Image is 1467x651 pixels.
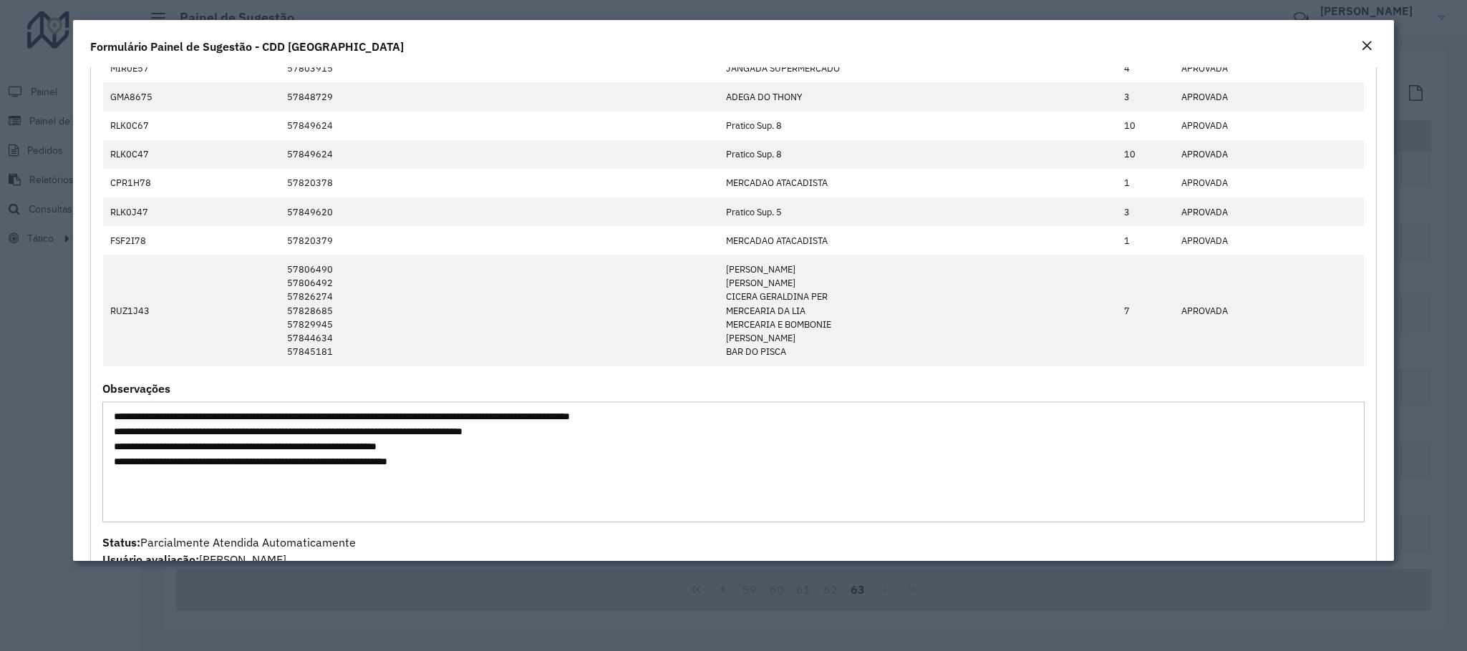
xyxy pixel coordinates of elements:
[719,54,1117,82] td: JANGADA SUPERMERCADO
[719,226,1117,255] td: MERCADAO ATACADISTA
[103,197,280,226] td: RLK0J47
[103,82,280,111] td: GMA8675
[719,169,1117,197] td: MERCADAO ATACADISTA
[1173,54,1364,82] td: APROVADA
[1173,255,1364,366] td: APROVADA
[280,169,719,197] td: 57820378
[719,82,1117,111] td: ADEGA DO THONY
[1116,255,1173,366] td: 7
[1173,226,1364,255] td: APROVADA
[280,112,719,140] td: 57849624
[280,54,719,82] td: 57803915
[1116,82,1173,111] td: 3
[1173,112,1364,140] td: APROVADA
[1116,169,1173,197] td: 1
[1361,40,1372,52] em: Fechar
[719,140,1117,169] td: Pratico Sup. 8
[103,140,280,169] td: RLK0C47
[280,82,719,111] td: 57848729
[1116,226,1173,255] td: 1
[280,140,719,169] td: 57849624
[102,380,170,397] label: Observações
[103,112,280,140] td: RLK0C67
[1173,197,1364,226] td: APROVADA
[102,552,199,567] strong: Usuário avaliação:
[103,169,280,197] td: CPR1H78
[1116,197,1173,226] td: 3
[1116,112,1173,140] td: 10
[280,226,719,255] td: 57820379
[719,255,1117,366] td: [PERSON_NAME] [PERSON_NAME] CICERA GERALDINA PER MERCEARIA DA LIA MERCEARIA E BOMBONIE [PERSON_NA...
[280,255,719,366] td: 57806490 57806492 57826274 57828685 57829945 57844634 57845181
[1173,82,1364,111] td: APROVADA
[719,112,1117,140] td: Pratico Sup. 8
[103,226,280,255] td: FSF2I78
[103,255,280,366] td: RUZ1J43
[1357,37,1377,56] button: Close
[1116,54,1173,82] td: 4
[1173,169,1364,197] td: APROVADA
[1116,140,1173,169] td: 10
[102,535,140,549] strong: Status:
[102,535,356,584] span: Parcialmente Atendida Automaticamente [PERSON_NAME] [DATE]
[1173,140,1364,169] td: APROVADA
[90,38,404,55] h4: Formulário Painel de Sugestão - CDD [GEOGRAPHIC_DATA]
[280,197,719,226] td: 57849620
[719,197,1117,226] td: Pratico Sup. 5
[103,54,280,82] td: MIR0E57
